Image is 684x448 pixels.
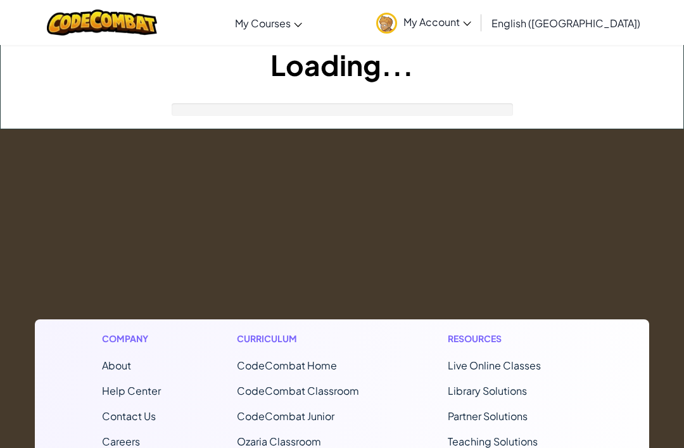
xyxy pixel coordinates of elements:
[102,359,131,372] a: About
[448,435,538,448] a: Teaching Solutions
[237,332,372,345] h1: Curriculum
[237,409,334,423] a: CodeCombat Junior
[47,10,158,35] img: CodeCombat logo
[102,409,156,423] span: Contact Us
[448,359,541,372] a: Live Online Classes
[485,6,647,40] a: English ([GEOGRAPHIC_DATA])
[403,15,471,29] span: My Account
[102,384,161,397] a: Help Center
[235,16,291,30] span: My Courses
[491,16,640,30] span: English ([GEOGRAPHIC_DATA])
[102,435,140,448] a: Careers
[237,359,337,372] span: CodeCombat Home
[448,332,583,345] h1: Resources
[237,384,359,397] a: CodeCombat Classroom
[448,409,528,423] a: Partner Solutions
[370,3,478,42] a: My Account
[376,13,397,34] img: avatar
[102,332,161,345] h1: Company
[237,435,321,448] a: Ozaria Classroom
[1,45,683,84] h1: Loading...
[448,384,527,397] a: Library Solutions
[229,6,308,40] a: My Courses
